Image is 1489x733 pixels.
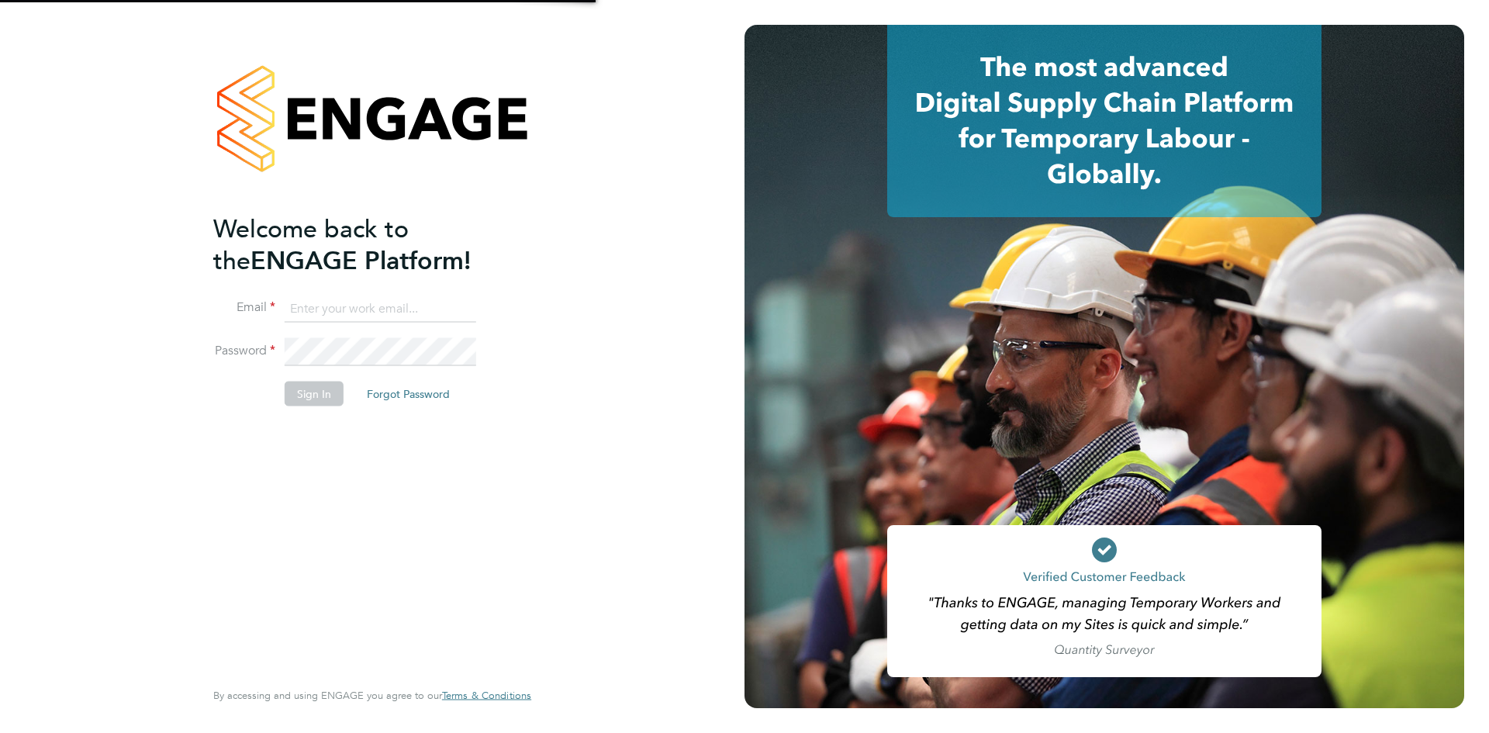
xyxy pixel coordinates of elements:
span: By accessing and using ENGAGE you agree to our [213,689,531,702]
button: Forgot Password [354,382,462,406]
span: Terms & Conditions [442,689,531,702]
span: Welcome back to the [213,213,409,275]
a: Terms & Conditions [442,690,531,702]
h2: ENGAGE Platform! [213,213,516,276]
button: Sign In [285,382,344,406]
input: Enter your work email... [285,295,476,323]
label: Email [213,299,275,316]
label: Password [213,343,275,359]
